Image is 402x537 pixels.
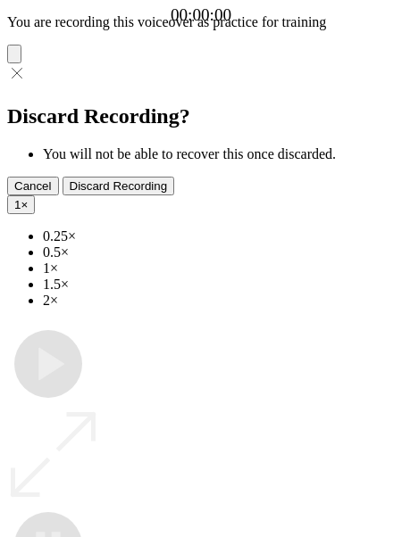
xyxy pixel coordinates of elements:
li: 1.5× [43,277,395,293]
li: 0.5× [43,244,395,260]
button: Cancel [7,177,59,195]
p: You are recording this voiceover as practice for training [7,14,395,30]
h2: Discard Recording? [7,104,395,128]
button: 1× [7,195,35,214]
li: 2× [43,293,395,309]
span: 1 [14,198,21,211]
a: 00:00:00 [171,5,231,25]
li: 1× [43,260,395,277]
li: You will not be able to recover this once discarded. [43,146,395,162]
li: 0.25× [43,228,395,244]
button: Discard Recording [63,177,175,195]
